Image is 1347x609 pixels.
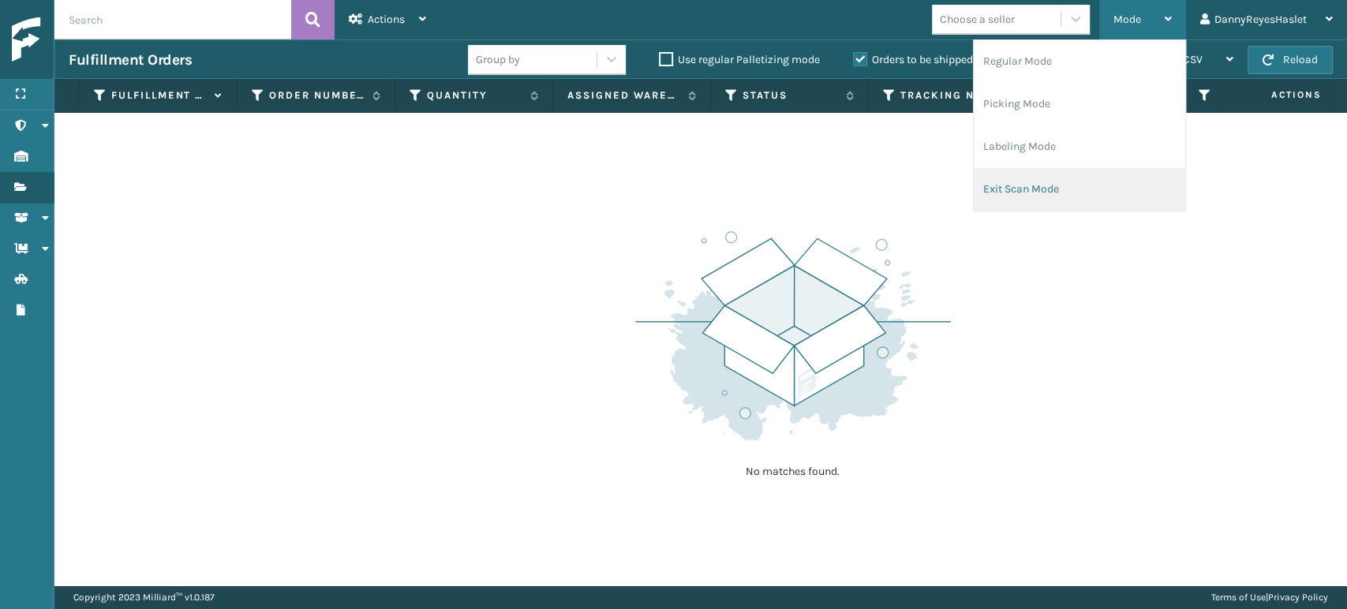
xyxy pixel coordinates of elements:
p: Copyright 2023 Milliard™ v 1.0.187 [73,585,215,609]
span: Mode [1113,13,1141,26]
label: Fulfillment Order Id [111,88,207,103]
label: Orders to be shipped [DATE] [853,53,1006,66]
img: logo [12,17,154,62]
a: Terms of Use [1211,592,1266,603]
li: Exit Scan Mode [974,168,1185,211]
h3: Fulfillment Orders [69,50,192,69]
li: Picking Mode [974,83,1185,125]
div: Choose a seller [940,11,1015,28]
div: Group by [476,51,520,68]
label: Use regular Palletizing mode [659,53,820,66]
li: Labeling Mode [974,125,1185,168]
span: Actions [368,13,405,26]
div: | [1211,585,1328,609]
label: Quantity [427,88,522,103]
button: Reload [1248,46,1333,74]
label: Assigned Warehouse [567,88,680,103]
span: Actions [1221,82,1330,108]
a: Privacy Policy [1268,592,1328,603]
label: Tracking Number [900,88,996,103]
label: Status [743,88,838,103]
label: Order Number [269,88,365,103]
li: Regular Mode [974,40,1185,83]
